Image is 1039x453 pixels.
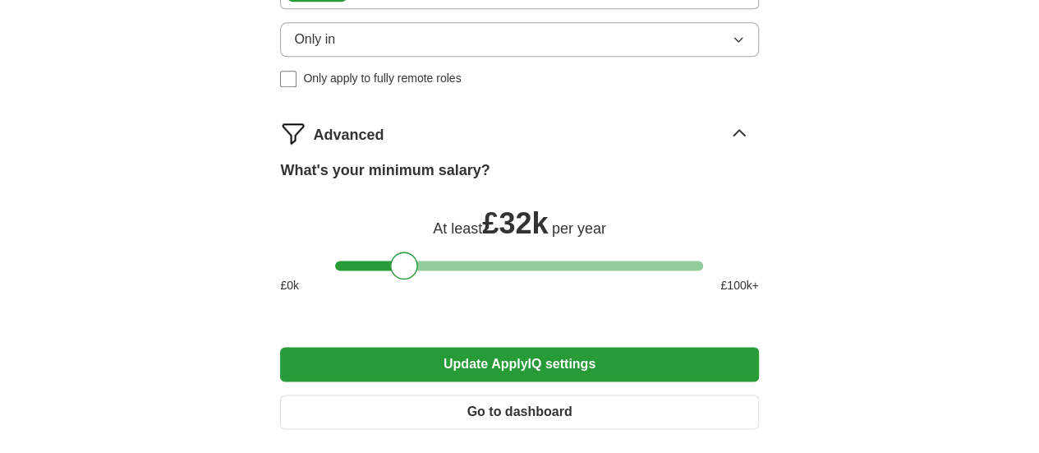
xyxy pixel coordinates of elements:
[280,277,299,294] span: £ 0 k
[482,206,548,240] span: £ 32k
[280,22,758,57] button: Only in
[433,220,482,237] span: At least
[280,159,490,182] label: What's your minimum salary?
[280,347,758,381] button: Update ApplyIQ settings
[294,30,335,49] span: Only in
[552,220,606,237] span: per year
[720,277,758,294] span: £ 100 k+
[313,124,384,146] span: Advanced
[280,120,306,146] img: filter
[280,395,758,429] button: Go to dashboard
[280,71,297,87] input: Only apply to fully remote roles
[303,70,461,87] span: Only apply to fully remote roles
